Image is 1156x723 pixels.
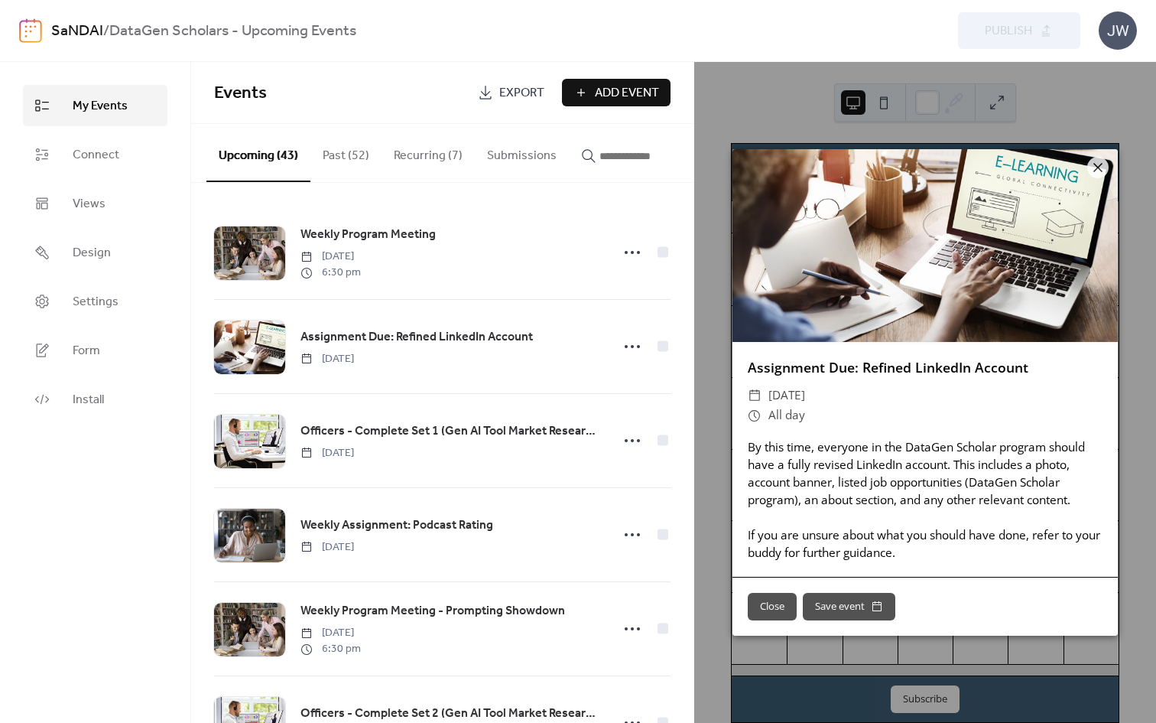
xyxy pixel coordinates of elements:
[803,593,895,620] button: Save event
[300,351,354,367] span: [DATE]
[732,357,1118,377] div: Assignment Due: Refined LinkedIn Account
[499,84,544,103] span: Export
[73,293,119,311] span: Settings
[109,17,356,46] b: DataGen Scholars - Upcoming Events
[73,146,119,164] span: Connect
[23,379,167,420] a: Install
[300,422,602,441] span: Officers - Complete Set 1 (Gen AI Tool Market Research Micro-job)
[382,124,475,181] button: Recurring (7)
[300,539,354,555] span: [DATE]
[300,641,361,657] span: 6:30 pm
[300,422,602,441] a: Officers - Complete Set 1 (Gen AI Tool Market Research Micro-job)
[51,17,103,46] a: SaNDAI
[1099,11,1137,50] div: JW
[595,84,659,103] span: Add Event
[19,18,42,43] img: logo
[732,438,1118,562] div: By this time, everyone in the DataGen Scholar program should have a fully revised LinkedIn accoun...
[562,79,671,106] button: Add Event
[73,391,104,409] span: Install
[73,97,128,116] span: My Events
[23,134,167,175] a: Connect
[73,244,111,262] span: Design
[300,705,602,723] span: Officers - Complete Set 2 (Gen AI Tool Market Research Micro-job)
[300,327,533,347] a: Assignment Due: Refined LinkedIn Account
[300,225,436,245] a: Weekly Program Meeting
[300,265,361,281] span: 6:30 pm
[300,226,436,244] span: Weekly Program Meeting
[748,593,797,620] button: Close
[310,124,382,181] button: Past (52)
[300,602,565,620] span: Weekly Program Meeting - Prompting Showdown
[748,405,761,425] div: ​
[300,516,493,535] span: Weekly Assignment: Podcast Rating
[73,195,106,213] span: Views
[768,386,805,405] span: [DATE]
[475,124,569,181] button: Submissions
[300,445,354,461] span: [DATE]
[23,85,167,126] a: My Events
[214,77,267,110] span: Events
[300,601,565,621] a: Weekly Program Meeting - Prompting Showdown
[23,330,167,371] a: Form
[748,386,761,405] div: ​
[300,625,361,641] span: [DATE]
[768,405,805,425] span: All day
[23,232,167,273] a: Design
[300,516,493,536] a: Weekly Assignment: Podcast Rating
[23,281,167,322] a: Settings
[466,79,556,106] a: Export
[73,342,100,360] span: Form
[103,17,109,46] b: /
[23,183,167,224] a: Views
[206,124,310,182] button: Upcoming (43)
[300,249,361,265] span: [DATE]
[300,328,533,347] span: Assignment Due: Refined LinkedIn Account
